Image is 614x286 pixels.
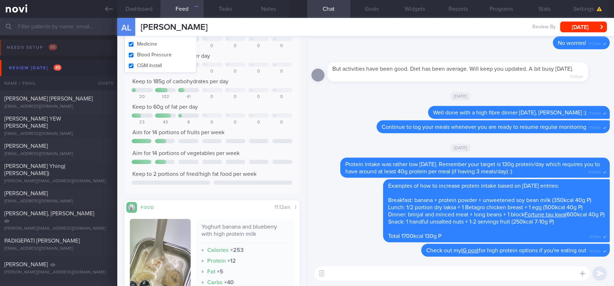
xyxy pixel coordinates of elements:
span: Total 1700kcal 130g P [388,233,441,239]
div: Food [137,204,166,210]
span: Aim for 14 portions of fruits per week [132,130,224,135]
div: 0 [201,94,223,100]
button: [DATE] [560,22,607,32]
span: Protein intake was rather low [DATE]. Remember your target is 130g protein/day which requires you... [345,161,600,174]
div: [EMAIL_ADDRESS][DOMAIN_NAME] [4,199,113,204]
span: Check out my for high protein options if you're eating out [426,248,586,253]
span: Dinner: brinjal and minced meat + long beans + 1 block (600kcal 40g P) [388,212,605,217]
span: [PERSON_NAME], [PERSON_NAME] [4,211,94,216]
span: Review By [532,24,556,31]
span: Keep to 185g of carbohydrates per day [132,79,228,84]
div: Sa [250,63,254,67]
span: [DATE] [450,144,471,152]
span: 10:19am [589,233,601,239]
span: [PERSON_NAME] Yhing( [PERSON_NAME]) [4,163,65,176]
span: Aim for 14 portions of vegetables per week [132,150,240,156]
span: 11:05am [589,109,601,116]
div: 0 [248,94,269,100]
div: [EMAIL_ADDRESS][DOMAIN_NAME] [4,104,113,109]
span: Keep to 60g of fat per day [132,104,198,110]
strong: Carbs [207,280,223,285]
span: Lunch: 1/2 portion dry laksa + 1 Betagro chicken breast + 1 egg (500kcal 40g P) [388,205,583,210]
span: Examples of how to increase protein intake based on [DATE] entries: [388,183,559,189]
div: Su [273,63,277,67]
a: IG post [461,248,479,253]
div: Yoghurt banana and blueberry with high protein milk [201,223,289,243]
span: PADIGEPATI [PERSON_NAME] [4,238,80,244]
div: 23 [132,120,153,125]
div: Sa [250,37,254,41]
span: [PERSON_NAME] YEW [PERSON_NAME] [4,116,61,129]
div: 0 [271,69,292,74]
span: 10:21am [589,247,601,254]
div: Su [273,114,277,118]
div: 102 [155,94,176,100]
strong: Fat [207,269,215,275]
button: CGM Install [125,60,196,71]
span: Well done with a high fibre dinner [DATE], [PERSON_NAME] :) [433,110,586,116]
button: Medicine [125,39,196,50]
div: 0 [225,43,246,49]
span: Keep to 2 portions of fried/high fat food per week [132,171,256,177]
span: No worries! [558,40,586,46]
div: Fr [227,63,230,67]
div: 0 [225,94,246,100]
div: [EMAIL_ADDRESS][DOMAIN_NAME] [4,131,113,137]
span: 43 [54,65,62,71]
div: 43 [155,120,176,125]
div: Fr [227,88,230,92]
a: Fortune tau kwa [524,212,565,217]
div: 0 [201,120,223,125]
div: 0 [271,94,292,100]
div: [PERSON_NAME][EMAIL_ADDRESS][DOMAIN_NAME] [4,226,113,231]
div: Th [203,37,207,41]
div: Su [273,88,277,92]
div: Needs setup [5,43,59,52]
div: 0 [271,120,292,125]
strong: × 5 [217,269,223,275]
div: 0 [201,69,223,74]
div: 0 [271,43,292,49]
strong: × 40 [224,280,234,285]
button: Blood Pressure [125,50,196,60]
span: [DATE] [450,92,471,100]
span: [PERSON_NAME] [4,143,48,149]
div: 0 [248,69,269,74]
span: 88 [49,44,57,50]
div: Th [203,114,207,118]
div: Sa [250,88,254,92]
div: [EMAIL_ADDRESS][DOMAIN_NAME] [4,246,113,252]
span: Snack: 1 handful unsalted nuts + 1-2 servings fruit (250kcal 7-10g P) [388,219,554,225]
span: 11:13am [274,205,290,210]
div: 41 [178,94,199,100]
div: Fr [227,114,230,118]
div: AL [113,14,140,41]
div: [EMAIL_ADDRESS][DOMAIN_NAME] [4,151,113,157]
div: [PERSON_NAME][EMAIL_ADDRESS][DOMAIN_NAME] [4,270,113,275]
div: Su [273,37,277,41]
div: 0 [248,43,269,49]
div: Chats [88,76,117,90]
span: 12:05pm [570,72,583,79]
div: Fr [227,37,230,41]
strong: Protein [207,258,226,264]
span: [PERSON_NAME] [4,191,48,196]
span: But activities have been good. Diet has been average. Will keep you updated. A bit busy [DATE]. [332,66,573,72]
div: [PERSON_NAME][EMAIL_ADDRESS][DOMAIN_NAME] [4,179,113,184]
div: 0 [225,69,246,74]
span: 10:09am [588,168,601,175]
strong: × 12 [227,258,236,264]
div: Sa [250,114,254,118]
span: [PERSON_NAME] [141,23,208,32]
span: 11:29am [589,39,601,46]
strong: × 253 [230,247,244,253]
span: Breakfast: banana + protein powder + unweetened soy bean milk (350kcal 40g P) [388,197,591,203]
div: 20 [132,94,153,100]
span: [PERSON_NAME] [PERSON_NAME] [4,96,93,102]
span: [PERSON_NAME] [4,262,48,267]
div: 0 [201,43,223,49]
strong: Calories [207,247,229,253]
span: 11:06am [589,123,601,130]
div: 0 [225,120,246,125]
div: Th [203,63,207,67]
